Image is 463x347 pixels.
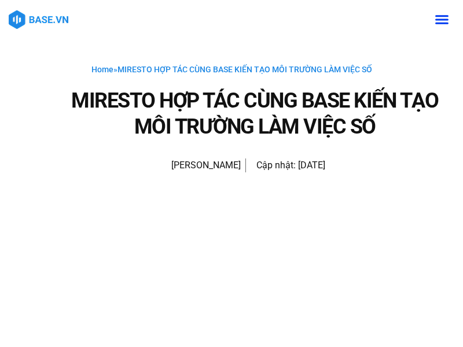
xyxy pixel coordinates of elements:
h1: MIRESTO HỢP TÁC CÙNG BASE KIẾN TẠO MÔI TRƯỜNG LÀM VIỆC SỐ [58,88,451,140]
span: MIRESTO HỢP TÁC CÙNG BASE KIẾN TẠO MÔI TRƯỜNG LÀM VIỆC SỐ [117,65,372,74]
div: Menu Toggle [431,9,453,31]
span: » [91,65,372,74]
a: Home [91,65,113,74]
span: [PERSON_NAME] [166,157,241,173]
a: Picture of Hạnh Hoàng [PERSON_NAME] [138,152,241,179]
span: Cập nhật: [256,160,296,171]
time: [DATE] [298,160,325,171]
